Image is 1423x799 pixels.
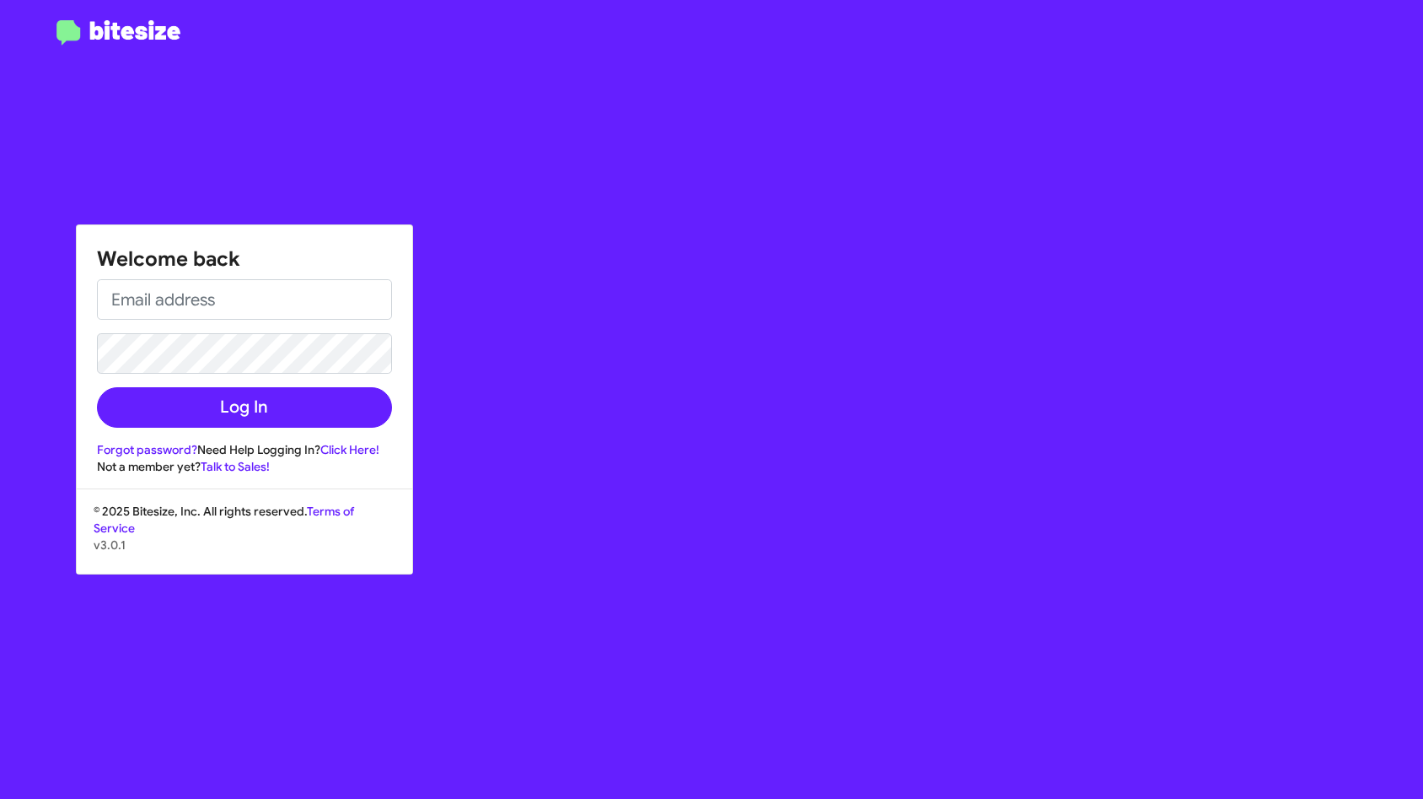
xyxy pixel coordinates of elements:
[97,387,392,428] button: Log In
[97,442,197,457] a: Forgot password?
[94,504,354,536] a: Terms of Service
[94,537,395,553] p: v3.0.1
[77,503,412,574] div: © 2025 Bitesize, Inc. All rights reserved.
[97,441,392,458] div: Need Help Logging In?
[320,442,379,457] a: Click Here!
[97,279,392,320] input: Email address
[97,246,392,273] h1: Welcome back
[97,458,392,475] div: Not a member yet?
[201,459,270,474] a: Talk to Sales!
